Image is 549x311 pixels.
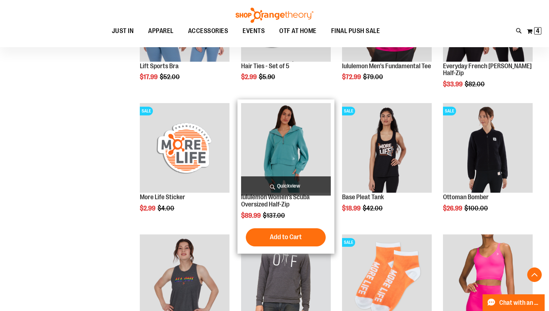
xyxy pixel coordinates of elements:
[464,205,489,212] span: $100.00
[342,238,355,247] span: SALE
[140,103,229,193] img: Product image for More Life Sticker
[527,267,542,282] button: Back To Top
[483,294,545,311] button: Chat with an Expert
[243,23,265,39] span: EVENTS
[342,103,432,194] a: Product image for Base Pleat TankSALE
[241,103,331,194] a: Product image for lululemon Womens Scuba Oversized Half Zip
[342,205,362,212] span: $18.99
[263,212,286,219] span: $137.00
[443,103,533,193] img: Product image for Ottoman Bomber
[342,62,431,70] a: lululemon Men's Fundamental Tee
[160,73,181,81] span: $52.00
[342,103,432,193] img: Product image for Base Pleat Tank
[158,205,175,212] span: $4.00
[443,103,533,194] a: Product image for Ottoman BomberSALE
[241,212,262,219] span: $89.99
[439,99,536,230] div: product
[140,73,159,81] span: $17.99
[237,99,334,254] div: product
[141,23,181,40] a: APPAREL
[342,73,362,81] span: $72.99
[443,107,456,115] span: SALE
[148,23,174,39] span: APPAREL
[105,23,141,40] a: JUST IN
[181,23,236,40] a: ACCESSORIES
[443,62,532,77] a: Everyday French [PERSON_NAME] Half-Zip
[331,23,380,39] span: FINAL PUSH SALE
[342,193,384,201] a: Base Pleat Tank
[272,23,324,40] a: OTF AT HOME
[324,23,387,39] a: FINAL PUSH SALE
[338,99,435,230] div: product
[235,8,314,23] img: Shop Orangetheory
[443,193,489,201] a: Ottoman Bomber
[140,62,179,70] a: Lift Sports Bra
[140,205,156,212] span: $2.99
[241,176,331,196] a: Quickview
[363,205,384,212] span: $42.00
[188,23,228,39] span: ACCESSORIES
[443,81,464,88] span: $33.99
[342,107,355,115] span: SALE
[140,107,153,115] span: SALE
[235,23,272,40] a: EVENTS
[443,205,463,212] span: $26.99
[241,62,289,70] a: Hair Ties - Set of 5
[136,99,233,230] div: product
[465,81,486,88] span: $82.00
[241,73,258,81] span: $2.99
[259,73,276,81] span: $5.90
[279,23,317,39] span: OTF AT HOME
[536,27,540,34] span: 4
[499,299,540,306] span: Chat with an Expert
[246,228,326,246] button: Add to Cart
[140,103,229,194] a: Product image for More Life StickerSALE
[241,103,331,193] img: Product image for lululemon Womens Scuba Oversized Half Zip
[140,193,185,201] a: More Life Sticker
[270,233,302,241] span: Add to Cart
[363,73,384,81] span: $79.00
[241,193,310,208] a: lululemon Women's Scuba Oversized Half-Zip
[112,23,134,39] span: JUST IN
